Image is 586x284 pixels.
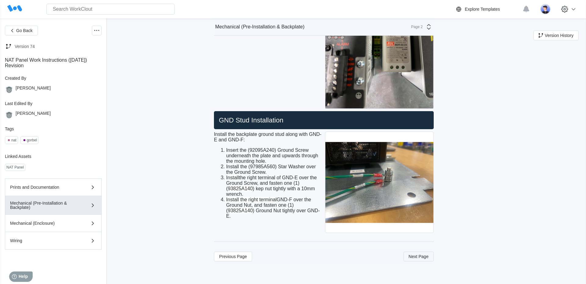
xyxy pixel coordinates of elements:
[325,132,433,233] img: IMG_2713.jpg
[215,24,305,30] div: Mechanical (Pre-Installation & Backplate)
[226,147,323,164] li: Insert the (92095A240) Ground Screw underneath the plate and upwards through the mounting hole.
[5,215,102,232] button: Mechanical (Enclosure)
[10,185,79,189] div: Prints and Documentation
[5,154,102,159] div: Linked Assets
[228,186,253,191] span: 93825A140
[228,208,253,213] span: 93825A140
[10,238,79,243] div: Wiring
[226,197,277,202] span: Install the right terminal
[226,175,239,180] span: Install
[226,175,323,197] li: the right terminal of GND-E over the Ground Screw, and fasten one (1) ( ) kep nut tightly with a ...
[5,76,102,81] div: Created By
[15,44,35,49] div: Version 74
[5,196,102,215] button: Mechanical (Pre-Installation & Backplate)
[540,4,551,14] img: user-5.png
[455,5,519,13] a: Explore Templates
[407,25,423,29] div: Page 2
[5,26,38,35] button: Go Back
[5,126,102,131] div: Tags
[27,138,37,142] div: gorbel
[226,164,323,175] li: Install the (97985A560) Star Washer over the Ground Screw.
[214,132,323,143] div: Install the backplate ground stud along with GND-E and GND-F:
[226,197,323,219] li: GND-F over the Ground Nut, and fasten one (1) ( ) Ground Nut tightly over GND-E.
[5,101,102,106] div: Last Edited By
[10,221,79,225] div: Mechanical (Enclosure)
[5,232,102,249] button: Wiring
[219,254,247,259] span: Previous Page
[5,111,13,119] img: gorilla.png
[465,7,500,12] div: Explore Templates
[534,31,579,40] button: Version History
[6,165,24,169] div: NAT Panel
[5,57,102,68] div: NAT Panel Work Instructions ([DATE]) Revision
[214,252,252,261] button: Previous Page
[11,138,16,142] div: nat
[16,86,51,94] div: [PERSON_NAME]
[46,4,175,15] input: Search WorkClout
[10,201,79,209] div: Mechanical (Pre-Installation & Backplate)
[216,116,431,125] h2: GND Stud Installation
[16,111,51,119] div: [PERSON_NAME]
[5,86,13,94] img: gorilla.png
[403,252,434,261] button: Next Page
[5,178,102,196] button: Prints and Documentation
[545,33,573,38] span: Version History
[16,28,33,33] span: Go Back
[409,254,429,259] span: Next Page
